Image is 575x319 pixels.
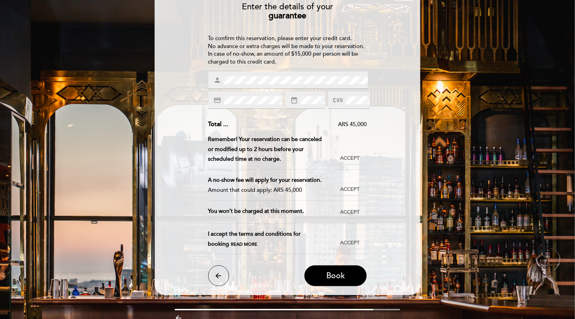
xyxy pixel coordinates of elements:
[242,2,333,12] span: Enter the details of your
[290,96,298,104] i: date_range
[231,242,258,247] span: Read more
[208,134,333,164] div: Remember! Your reservation can be canceled or modified up to 2 hours before your scheduled time a...
[340,209,359,216] span: Accept
[215,272,223,280] i: arrow_back
[304,265,367,286] button: Book
[208,265,229,286] button: arrow_back
[229,121,367,129] div: ARS 45,000
[208,35,367,66] div: To confirm this reservation, please enter your credit card. No advance or extra charges will be m...
[208,206,333,218] div: You won’t be charged at this moment.
[326,271,345,281] span: Book
[333,206,367,218] button: Accept
[208,185,328,195] div: Amount that could apply: ARS 45,000
[208,120,229,128] span: Total ...
[340,240,359,247] span: Accept
[340,186,359,193] span: Accept
[213,76,221,84] i: person
[340,155,359,162] span: Accept
[208,175,328,185] div: A no-show fee will apply for your reservation.
[208,229,333,249] div: I accept the terms and conditions for booking
[333,237,367,249] button: Accept
[269,11,307,21] b: guarantee
[213,96,221,104] i: credit_card
[333,184,367,195] button: Accept
[333,152,367,164] button: Accept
